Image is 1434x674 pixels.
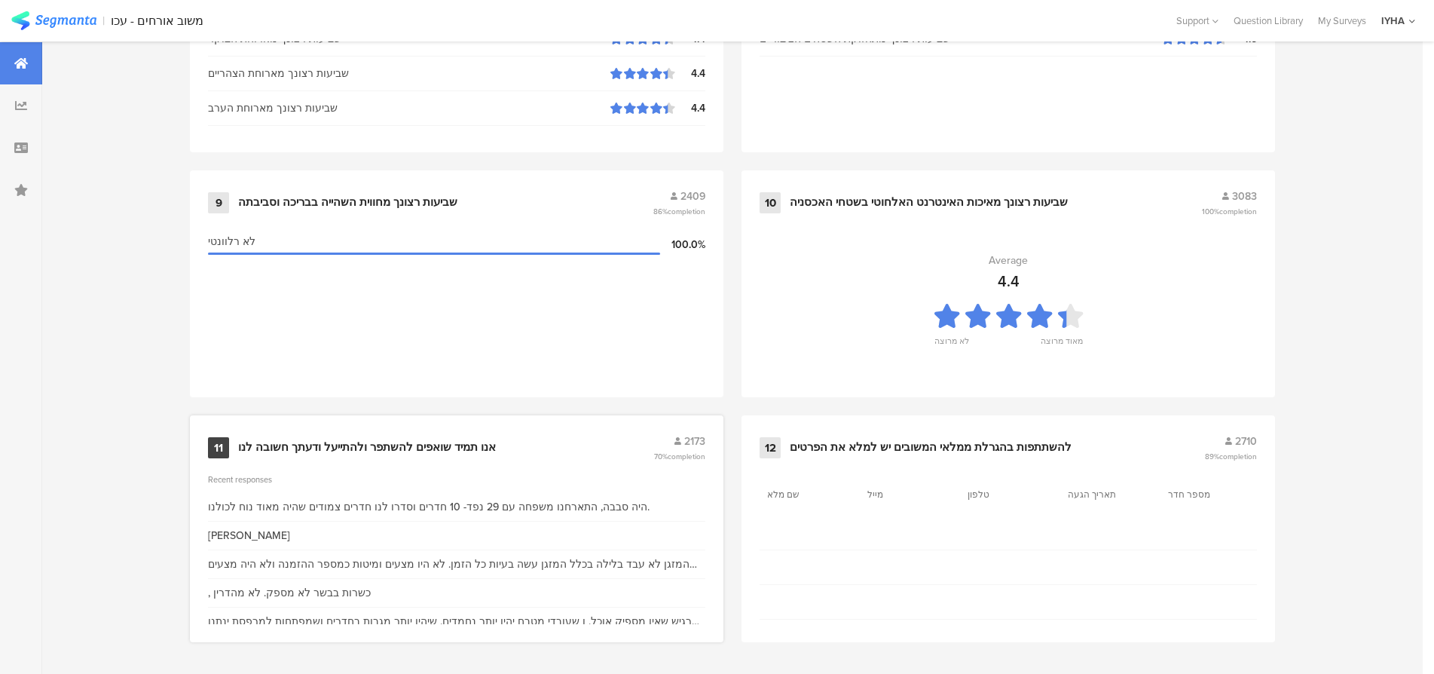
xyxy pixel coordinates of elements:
div: 100.0% [660,237,705,253]
section: תאריך הגעה [1068,488,1136,501]
section: טלפון [968,488,1035,501]
span: 70% [654,451,705,462]
div: 4.4 [675,66,705,81]
span: 86% [653,206,705,217]
div: [PERSON_NAME] [208,528,290,544]
div: IYHA [1381,14,1405,28]
div: 4.4 [998,270,1020,293]
span: 3083 [1232,188,1257,204]
a: My Surveys [1310,14,1374,28]
div: 11 [208,437,229,458]
a: Question Library [1226,14,1310,28]
section: שם מלא [767,488,835,501]
div: 4.4 [675,100,705,116]
span: 2409 [680,188,705,204]
div: שביעות רצונך מארוחת הערב [208,100,610,116]
span: completion [1219,451,1257,462]
div: 9 [208,192,229,213]
div: , כשרות בבשר לא מספק. לא מהדרין [208,585,371,601]
div: משוב אורחים - עכו [111,14,203,28]
div: מרגיש שאין מספיק אוכל. ו שעובדי מטבח יהיו יותר נחמדים. שיהיו יותר מגבות בחדרים ושמפתחות למרפסת ינ... [208,614,705,630]
div: שביעות רצונך מארוחת הצהריים [208,66,610,81]
div: להשתתפות בהגרלת ממלאי המשובים יש למלא את הפרטים [790,440,1072,455]
div: אנו תמיד שואפים להשתפר ולהתייעל ודעתך חשובה לנו [238,440,496,455]
div: לא מרוצה [934,335,969,356]
div: Support [1176,9,1218,32]
div: Recent responses [208,473,705,486]
span: completion [668,206,705,217]
section: מייל [867,488,935,501]
span: completion [668,451,705,462]
div: מאוד מרוצה [1041,335,1083,356]
div: | [102,12,105,29]
div: היה סבבה, התארחנו משפחה עם 29 נפד- 10 חדרים וסדרו לנו חדרים צמודים שהיה מאוד נוח לכולנו. [208,499,650,515]
span: 100% [1202,206,1257,217]
span: completion [1219,206,1257,217]
span: 89% [1205,451,1257,462]
span: לא רלוונטי [208,234,255,250]
div: Average [989,253,1028,268]
span: 2710 [1235,434,1257,449]
div: 12 [760,437,781,458]
section: מספר חדר [1168,488,1236,501]
span: 2173 [684,434,705,449]
img: segmanta logo [11,11,96,30]
div: שביעות רצונך מאיכות האינטרנט האלחוטי בשטחי האכסניה [790,195,1068,210]
div: המזגן לא עבד בלילה בכלל המזגן עשה בעיות כל הזמן. לא היו מצעים ומיטות כמספר ההזמנה ולא היה מצעים [... [208,556,705,572]
div: 10 [760,192,781,213]
div: שביעות רצונך מחווית השהייה בבריכה וסביבתה [238,195,457,210]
